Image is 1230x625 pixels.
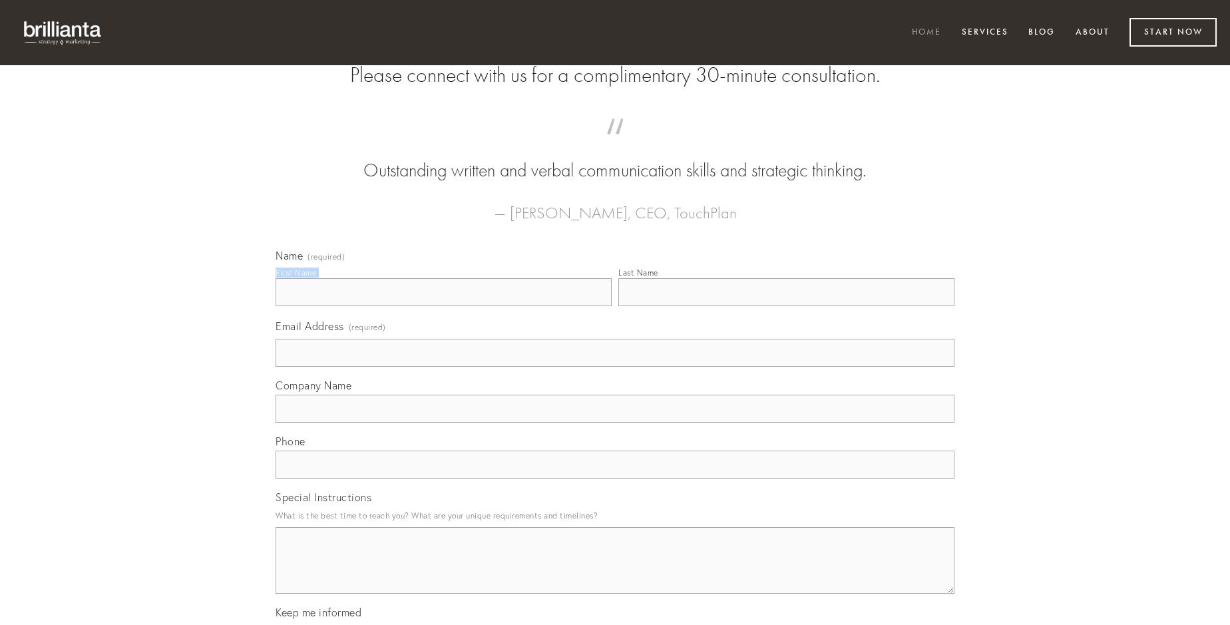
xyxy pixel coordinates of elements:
[276,249,303,262] span: Name
[1020,22,1064,44] a: Blog
[903,22,950,44] a: Home
[276,606,361,619] span: Keep me informed
[307,253,345,261] span: (required)
[1067,22,1118,44] a: About
[276,268,316,278] div: First Name
[276,63,954,88] h2: Please connect with us for a complimentary 30-minute consultation.
[276,507,954,524] p: What is the best time to reach you? What are your unique requirements and timelines?
[1129,18,1217,47] a: Start Now
[953,22,1017,44] a: Services
[276,379,351,392] span: Company Name
[618,268,658,278] div: Last Name
[297,184,933,226] figcaption: — [PERSON_NAME], CEO, TouchPlan
[297,132,933,184] blockquote: Outstanding written and verbal communication skills and strategic thinking.
[276,491,371,504] span: Special Instructions
[297,132,933,158] span: “
[276,435,306,448] span: Phone
[349,318,386,336] span: (required)
[13,13,113,52] img: brillianta - research, strategy, marketing
[276,319,344,333] span: Email Address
